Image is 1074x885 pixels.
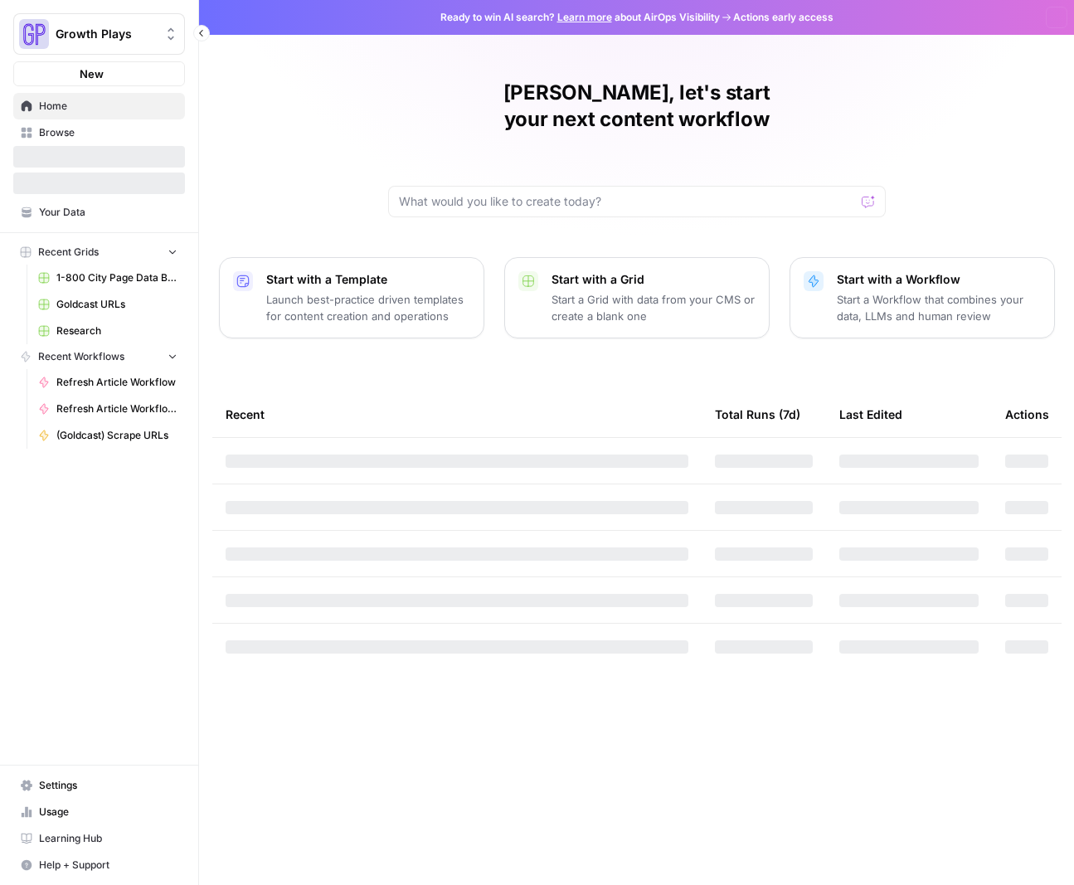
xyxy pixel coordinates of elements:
[56,26,156,42] span: Growth Plays
[13,825,185,852] a: Learning Hub
[39,99,177,114] span: Home
[552,291,756,324] p: Start a Grid with data from your CMS or create a blank one
[837,291,1041,324] p: Start a Workflow that combines your data, LLMs and human review
[39,205,177,220] span: Your Data
[13,344,185,369] button: Recent Workflows
[1005,391,1049,437] div: Actions
[388,80,886,133] h1: [PERSON_NAME], let's start your next content workflow
[31,265,185,291] a: 1-800 City Page Data Batch 5
[39,858,177,873] span: Help + Support
[557,11,612,23] a: Learn more
[31,396,185,422] a: Refresh Article Workflow (Sandbox)
[552,271,756,288] p: Start with a Grid
[38,245,99,260] span: Recent Grids
[39,125,177,140] span: Browse
[13,13,185,55] button: Workspace: Growth Plays
[39,831,177,846] span: Learning Hub
[715,391,800,437] div: Total Runs (7d)
[56,297,177,312] span: Goldcast URLs
[80,66,104,82] span: New
[266,291,470,324] p: Launch best-practice driven templates for content creation and operations
[13,199,185,226] a: Your Data
[39,778,177,793] span: Settings
[56,270,177,285] span: 1-800 City Page Data Batch 5
[219,257,484,338] button: Start with a TemplateLaunch best-practice driven templates for content creation and operations
[733,10,833,25] span: Actions early access
[19,19,49,49] img: Growth Plays Logo
[440,10,720,25] span: Ready to win AI search? about AirOps Visibility
[31,318,185,344] a: Research
[39,805,177,819] span: Usage
[38,349,124,364] span: Recent Workflows
[31,291,185,318] a: Goldcast URLs
[226,391,688,437] div: Recent
[13,772,185,799] a: Settings
[790,257,1055,338] button: Start with a WorkflowStart a Workflow that combines your data, LLMs and human review
[13,93,185,119] a: Home
[13,61,185,86] button: New
[13,799,185,825] a: Usage
[31,422,185,449] a: (Goldcast) Scrape URLs
[56,401,177,416] span: Refresh Article Workflow (Sandbox)
[56,323,177,338] span: Research
[13,852,185,878] button: Help + Support
[839,391,902,437] div: Last Edited
[504,257,770,338] button: Start with a GridStart a Grid with data from your CMS or create a blank one
[56,375,177,390] span: Refresh Article Workflow
[266,271,470,288] p: Start with a Template
[56,428,177,443] span: (Goldcast) Scrape URLs
[399,193,855,210] input: What would you like to create today?
[13,240,185,265] button: Recent Grids
[837,271,1041,288] p: Start with a Workflow
[13,119,185,146] a: Browse
[31,369,185,396] a: Refresh Article Workflow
